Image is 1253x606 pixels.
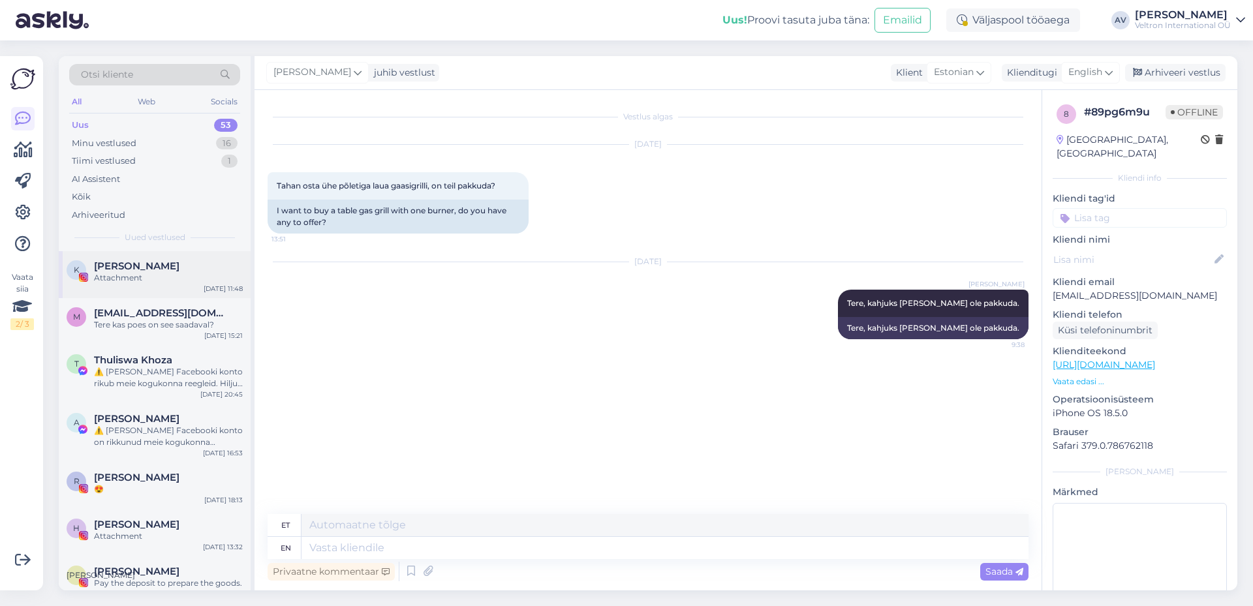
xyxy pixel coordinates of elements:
[1053,439,1227,453] p: Safari 379.0.786762118
[67,570,135,580] span: [PERSON_NAME]
[94,307,230,319] span: m.nommilo@gmail.com
[268,200,529,234] div: I want to buy a table gas grill with one burner, do you have any to offer?
[94,272,243,284] div: Attachment
[10,318,34,330] div: 2 / 3
[1053,393,1227,406] p: Operatsioonisüsteem
[72,209,125,222] div: Arhiveeritud
[74,359,79,369] span: T
[1053,289,1227,303] p: [EMAIL_ADDRESS][DOMAIN_NAME]
[369,66,435,80] div: juhib vestlust
[281,537,291,559] div: en
[94,577,243,601] div: Pay the deposit to prepare the goods. After the goods are ready, please inspect them and confirm ...
[94,566,179,577] span: 赵歆茜
[847,298,1019,308] span: Tere, kahjuks [PERSON_NAME] ole pakkuda.
[976,340,1025,350] span: 9:38
[94,413,179,425] span: Abraham Fernando
[1135,10,1245,31] a: [PERSON_NAME]Veltron International OÜ
[73,523,80,533] span: H
[1057,133,1201,160] div: [GEOGRAPHIC_DATA], [GEOGRAPHIC_DATA]
[722,14,747,26] b: Uus!
[874,8,931,33] button: Emailid
[1135,20,1231,31] div: Veltron International OÜ
[277,181,495,190] span: Tahan osta ühe põletiga laua gaasigrilli, on teil pakkuda?
[72,119,89,132] div: Uus
[1064,109,1069,119] span: 8
[1053,233,1227,247] p: Kliendi nimi
[268,111,1029,123] div: Vestlus algas
[72,190,91,204] div: Kõik
[722,12,869,28] div: Proovi tasuta juba täna:
[946,8,1080,32] div: Väljaspool tööaega
[94,530,243,542] div: Attachment
[94,483,243,495] div: 😍
[72,173,120,186] div: AI Assistent
[203,448,243,458] div: [DATE] 16:53
[1053,308,1227,322] p: Kliendi telefon
[1053,359,1155,371] a: [URL][DOMAIN_NAME]
[74,417,80,427] span: A
[94,260,179,272] span: Kristin Kerro
[1053,344,1227,358] p: Klienditeekond
[1053,406,1227,420] p: iPhone OS 18.5.0
[268,256,1029,267] div: [DATE]
[1084,104,1166,120] div: # 89pg6m9u
[94,354,172,366] span: Thuliswa Khoza
[1053,192,1227,205] p: Kliendi tag'id
[125,232,185,243] span: Uued vestlused
[74,476,80,486] span: R
[203,542,243,552] div: [DATE] 13:32
[985,566,1023,577] span: Saada
[1053,172,1227,184] div: Kliendi info
[69,93,84,110] div: All
[81,68,133,82] span: Otsi kliente
[10,271,34,330] div: Vaata siia
[1068,65,1102,80] span: English
[1053,485,1227,499] p: Märkmed
[74,265,80,275] span: K
[968,279,1025,289] span: [PERSON_NAME]
[10,67,35,91] img: Askly Logo
[891,66,923,80] div: Klient
[1125,64,1226,82] div: Arhiveeri vestlus
[1053,275,1227,289] p: Kliendi email
[94,519,179,530] span: Hanno Tank
[94,319,243,331] div: Tere kas poes on see saadaval?
[221,155,238,168] div: 1
[216,137,238,150] div: 16
[1111,11,1130,29] div: AV
[271,234,320,244] span: 13:51
[281,514,290,536] div: et
[838,317,1029,339] div: Tere, kahjuks [PERSON_NAME] ole pakkuda.
[1166,105,1223,119] span: Offline
[204,495,243,505] div: [DATE] 18:13
[208,93,240,110] div: Socials
[1053,252,1212,267] input: Lisa nimi
[72,137,136,150] div: Minu vestlused
[1053,425,1227,439] p: Brauser
[1053,466,1227,477] div: [PERSON_NAME]
[1053,208,1227,228] input: Lisa tag
[1002,66,1057,80] div: Klienditugi
[94,472,179,483] span: Rait Kristal
[1053,376,1227,387] p: Vaata edasi ...
[268,138,1029,150] div: [DATE]
[1053,322,1158,339] div: Küsi telefoninumbrit
[268,563,395,581] div: Privaatne kommentaar
[204,331,243,341] div: [DATE] 15:21
[214,119,238,132] div: 53
[73,312,80,322] span: m
[273,65,351,80] span: [PERSON_NAME]
[200,389,243,399] div: [DATE] 20:45
[72,155,136,168] div: Tiimi vestlused
[204,284,243,294] div: [DATE] 11:48
[135,93,158,110] div: Web
[934,65,974,80] span: Estonian
[94,425,243,448] div: ⚠️ [PERSON_NAME] Facebooki konto on rikkunud meie kogukonna standardeid. Meie süsteem on saanud p...
[94,366,243,389] div: ⚠️ [PERSON_NAME] Facebooki konto rikub meie kogukonna reegleid. Hiljuti on meie süsteem saanud ka...
[1135,10,1231,20] div: [PERSON_NAME]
